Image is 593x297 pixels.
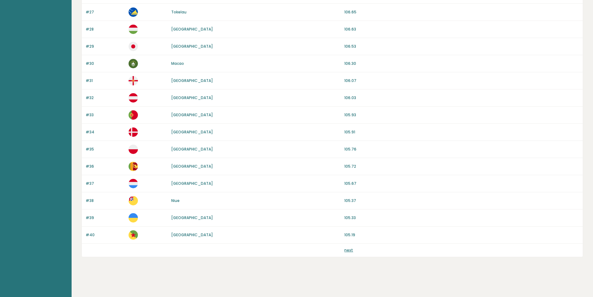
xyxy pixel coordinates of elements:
[171,198,180,203] a: Niue
[86,95,125,101] p: #32
[86,112,125,118] p: #33
[344,44,579,49] p: 106.53
[129,93,138,103] img: at.svg
[86,61,125,66] p: #30
[171,61,184,66] a: Macao
[344,78,579,84] p: 106.07
[344,164,579,169] p: 105.72
[129,110,138,120] img: pt.svg
[171,181,213,186] a: [GEOGRAPHIC_DATA]
[171,129,213,135] a: [GEOGRAPHIC_DATA]
[344,112,579,118] p: 105.93
[171,215,213,220] a: [GEOGRAPHIC_DATA]
[129,25,138,34] img: hu.svg
[86,181,125,186] p: #37
[86,164,125,169] p: #36
[129,179,138,188] img: lu.svg
[344,181,579,186] p: 105.67
[129,59,138,68] img: mo.svg
[171,164,213,169] a: [GEOGRAPHIC_DATA]
[171,44,213,49] a: [GEOGRAPHIC_DATA]
[86,44,125,49] p: #29
[171,26,213,32] a: [GEOGRAPHIC_DATA]
[129,196,138,205] img: nu.svg
[129,162,138,171] img: lk.svg
[344,198,579,204] p: 105.37
[129,127,138,137] img: dk.svg
[129,76,138,85] img: gg.svg
[86,26,125,32] p: #28
[344,129,579,135] p: 105.91
[344,146,579,152] p: 105.76
[344,61,579,66] p: 106.30
[129,7,138,17] img: tk.svg
[344,215,579,221] p: 105.33
[171,146,213,152] a: [GEOGRAPHIC_DATA]
[129,213,138,223] img: ua.svg
[171,112,213,117] a: [GEOGRAPHIC_DATA]
[129,145,138,154] img: pl.svg
[171,9,186,15] a: Tokelau
[344,9,579,15] p: 106.65
[344,26,579,32] p: 106.63
[86,198,125,204] p: #38
[171,78,213,83] a: [GEOGRAPHIC_DATA]
[129,42,138,51] img: jp.svg
[344,247,353,253] a: next
[344,95,579,101] p: 106.03
[86,129,125,135] p: #34
[171,95,213,100] a: [GEOGRAPHIC_DATA]
[129,230,138,240] img: gf.svg
[86,215,125,221] p: #39
[86,78,125,84] p: #31
[171,232,213,237] a: [GEOGRAPHIC_DATA]
[86,9,125,15] p: #27
[86,146,125,152] p: #35
[86,232,125,238] p: #40
[344,232,579,238] p: 105.19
